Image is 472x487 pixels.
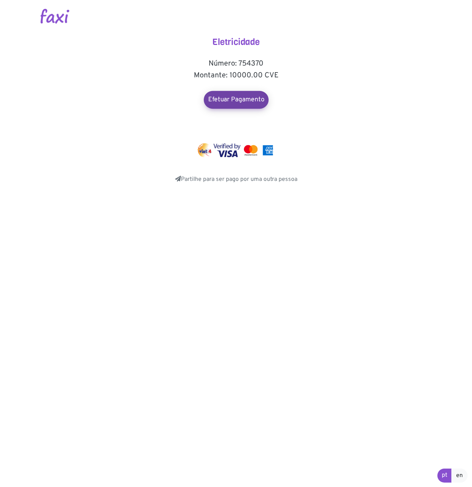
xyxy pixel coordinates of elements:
[261,143,275,157] img: mastercard
[175,176,297,183] a: Partilhe para ser pago por uma outra pessoa
[162,37,310,48] h4: Eletricidade
[162,71,310,80] h5: Montante: 10000.00 CVE
[437,469,452,483] a: pt
[451,469,468,483] a: en
[197,143,212,157] img: vinti4
[242,143,259,157] img: mastercard
[162,59,310,68] h5: Número: 754370
[213,143,241,157] img: visa
[204,91,269,109] a: Efetuar Pagamento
